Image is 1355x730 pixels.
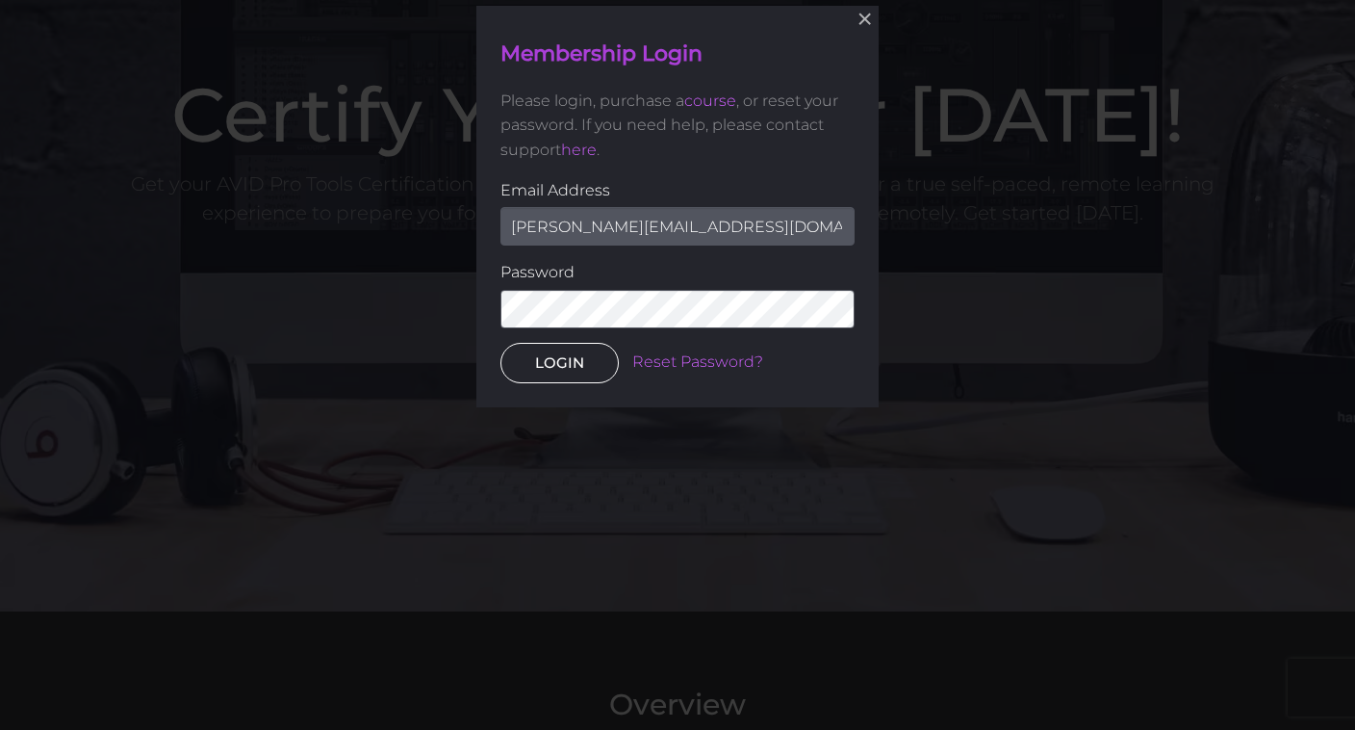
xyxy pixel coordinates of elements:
[500,342,619,382] button: LOGIN
[500,88,855,162] p: Please login, purchase a , or reset your password. If you need help, please contact support .
[500,177,855,202] label: Email Address
[632,352,763,371] a: Reset Password?
[684,91,736,109] a: course
[500,39,855,69] h4: Membership Login
[561,141,597,159] a: here
[500,260,855,285] label: Password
